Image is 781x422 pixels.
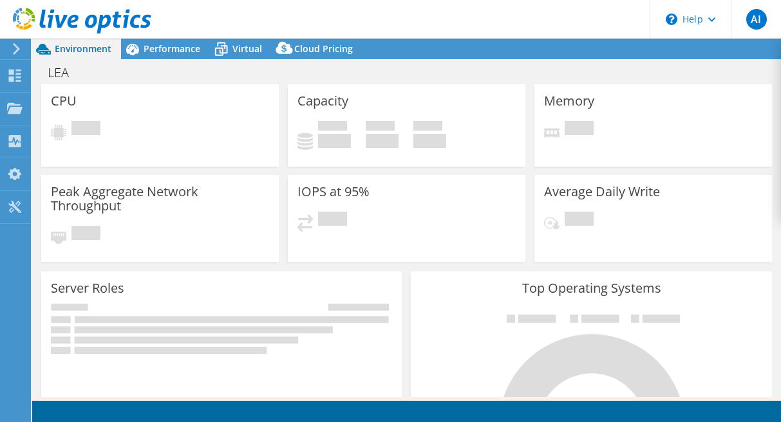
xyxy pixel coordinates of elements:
[297,94,348,108] h3: Capacity
[51,185,269,213] h3: Peak Aggregate Network Throughput
[51,281,124,295] h3: Server Roles
[366,134,399,148] h4: 0 GiB
[55,42,111,55] span: Environment
[71,226,100,243] span: Pending
[413,121,442,134] span: Total
[318,121,347,134] span: Used
[42,66,89,80] h1: LEA
[232,42,262,55] span: Virtual
[71,121,100,138] span: Pending
[420,281,762,295] h3: Top Operating Systems
[746,9,767,30] span: AI
[666,14,677,25] svg: \n
[294,42,353,55] span: Cloud Pricing
[544,185,660,199] h3: Average Daily Write
[51,94,77,108] h3: CPU
[144,42,200,55] span: Performance
[366,121,395,134] span: Free
[318,134,351,148] h4: 0 GiB
[544,94,594,108] h3: Memory
[297,185,370,199] h3: IOPS at 95%
[565,212,594,229] span: Pending
[413,134,446,148] h4: 0 GiB
[318,212,347,229] span: Pending
[565,121,594,138] span: Pending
